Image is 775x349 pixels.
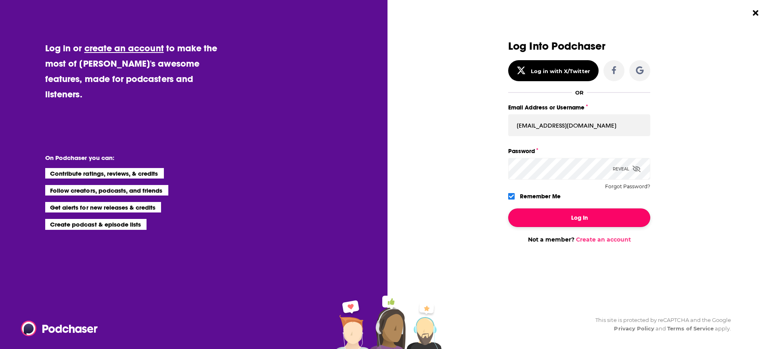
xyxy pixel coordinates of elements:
button: Log In [508,208,650,227]
button: Log in with X/Twitter [508,60,599,81]
h3: Log Into Podchaser [508,40,650,52]
button: Forgot Password? [605,184,650,189]
div: Not a member? [508,236,650,243]
li: Contribute ratings, reviews, & credits [45,168,164,179]
div: Reveal [613,158,641,180]
li: Get alerts for new releases & credits [45,202,161,212]
div: OR [575,89,584,96]
div: This site is protected by reCAPTCHA and the Google and apply. [589,316,731,333]
li: Follow creators, podcasts, and friends [45,185,168,196]
a: create an account [84,42,164,54]
a: Terms of Service [667,325,714,332]
img: Podchaser - Follow, Share and Rate Podcasts [21,321,98,336]
a: Create an account [576,236,631,243]
button: Close Button [748,5,763,21]
label: Remember Me [520,191,561,202]
label: Password [508,146,650,156]
a: Privacy Policy [614,325,654,332]
div: Log in with X/Twitter [531,68,590,74]
li: Create podcast & episode lists [45,219,147,229]
label: Email Address or Username [508,102,650,113]
a: Podchaser - Follow, Share and Rate Podcasts [21,321,92,336]
input: Email Address or Username [508,114,650,136]
li: On Podchaser you can: [45,154,207,162]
